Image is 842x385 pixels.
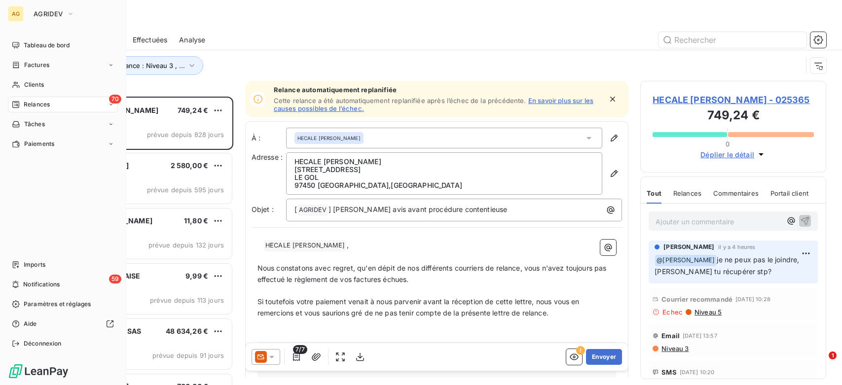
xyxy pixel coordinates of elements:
[148,241,224,249] span: prévue depuis 132 jours
[294,181,594,189] p: 97450 [GEOGRAPHIC_DATA] , [GEOGRAPHIC_DATA]
[252,153,283,161] span: Adresse :
[655,255,801,276] span: je ne peux pas le joindre, [PERSON_NAME] tu récupérer stp?
[24,41,70,50] span: Tableau de bord
[70,56,203,75] button: Niveau de relance : Niveau 3 , ...
[24,140,54,148] span: Paiements
[185,272,208,280] span: 9,99 €
[24,80,44,89] span: Clients
[770,189,808,197] span: Portail client
[264,240,346,251] span: HECALE [PERSON_NAME]
[329,205,507,213] span: ] [PERSON_NAME] avis avant procédure contentieuse
[179,35,205,45] span: Analyse
[109,275,121,283] span: 59
[294,205,297,213] span: [
[829,351,837,359] span: 1
[294,174,594,181] p: LE GOL
[294,166,594,174] p: [STREET_ADDRESS]
[171,161,209,170] span: 2 580,00 €
[683,333,717,339] span: [DATE] 13:57
[166,327,208,335] span: 48 634,26 €
[700,149,754,160] span: Déplier le détail
[257,264,609,283] span: Nous constatons avec regret, qu'en dépit de nos différents courriers de relance, vous n'avez touj...
[84,62,185,70] span: Niveau de relance : Niveau 3 , ...
[697,149,769,160] button: Déplier le détail
[663,243,714,251] span: [PERSON_NAME]
[152,351,224,359] span: prévue depuis 91 jours
[274,97,526,105] span: Cette relance a été automatiquement replanifiée après l’échec de la précédente.
[24,339,62,348] span: Déconnexion
[184,216,208,225] span: 11,80 €
[259,342,615,351] span: Total TTC à régler : 749,24 €
[178,106,208,114] span: 749,24 €
[147,186,224,194] span: prévue depuis 595 jours
[24,319,37,328] span: Aide
[24,120,45,129] span: Tâches
[23,280,60,289] span: Notifications
[694,308,722,316] span: Niveau 5
[713,189,759,197] span: Commentaires
[660,345,689,352] span: Niveau 3
[257,297,582,317] span: Si toutefois votre paiement venait à nous parvenir avant la réception de cette lettre, nous vous ...
[8,6,24,22] div: AG
[8,316,118,332] a: Aide
[133,35,168,45] span: Effectuées
[109,95,121,104] span: 70
[252,205,274,213] span: Objet :
[297,135,361,141] span: HECALE [PERSON_NAME]
[24,100,50,109] span: Relances
[662,308,683,316] span: Echec
[274,86,602,94] span: Relance automatiquement replanifiée
[24,61,49,70] span: Factures
[294,158,594,166] p: HECALE [PERSON_NAME]
[24,260,45,269] span: Imports
[586,349,622,365] button: Envoyer
[726,140,730,148] span: 0
[680,369,715,375] span: [DATE] 10:20
[8,363,69,379] img: Logo LeanPay
[673,189,701,197] span: Relances
[150,296,224,304] span: prévue depuis 113 jours
[661,368,676,376] span: SMS
[735,296,770,302] span: [DATE] 10:28
[718,244,755,250] span: il y a 4 heures
[297,205,328,216] span: AGRIDEV
[252,133,286,143] label: À :
[347,241,349,249] span: ,
[661,332,680,340] span: Email
[147,131,224,139] span: prévue depuis 828 jours
[659,32,806,48] input: Rechercher
[24,300,91,309] span: Paramètres et réglages
[34,10,63,18] span: AGRIDEV
[653,106,814,126] h3: 749,24 €
[655,255,716,266] span: @ [PERSON_NAME]
[653,93,814,106] span: HECALE [PERSON_NAME] - 025365
[274,97,593,112] a: En savoir plus sur les causes possibles de l’échec.
[647,189,661,197] span: Tout
[47,97,233,385] div: grid
[808,351,832,375] iframe: Intercom live chat
[661,295,732,303] span: Courrier recommandé
[293,345,307,354] span: 7/7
